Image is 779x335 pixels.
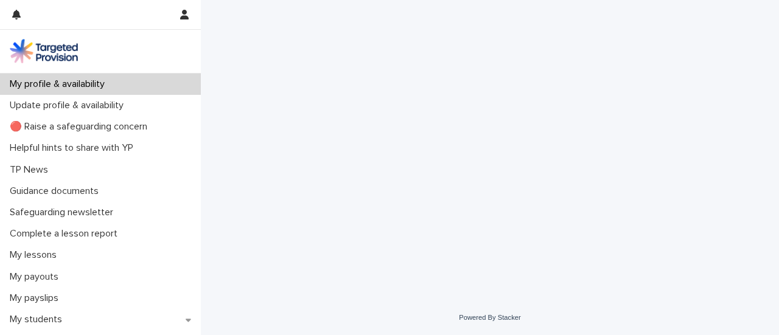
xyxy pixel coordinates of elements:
[5,100,133,111] p: Update profile & availability
[5,314,72,325] p: My students
[5,121,157,133] p: 🔴 Raise a safeguarding concern
[459,314,520,321] a: Powered By Stacker
[5,164,58,176] p: TP News
[5,271,68,283] p: My payouts
[5,292,68,304] p: My payslips
[10,39,78,63] img: M5nRWzHhSzIhMunXDL62
[5,142,143,154] p: Helpful hints to share with YP
[5,185,108,197] p: Guidance documents
[5,207,123,218] p: Safeguarding newsletter
[5,249,66,261] p: My lessons
[5,78,114,90] p: My profile & availability
[5,228,127,240] p: Complete a lesson report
